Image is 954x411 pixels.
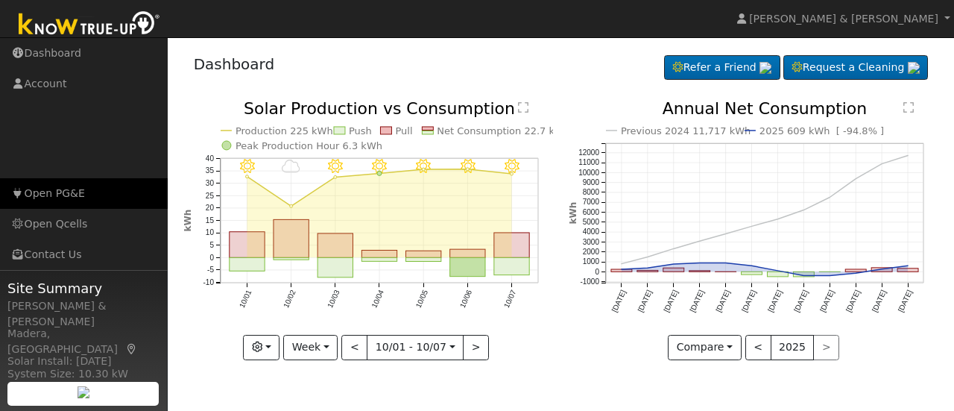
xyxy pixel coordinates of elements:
[361,251,397,258] rect: onclick=""
[663,269,684,272] rect: onclick=""
[502,289,518,310] text: 10/07
[209,241,214,249] text: 5
[689,289,706,313] text: [DATE]
[578,159,599,167] text: 11000
[125,343,139,355] a: Map
[668,335,742,360] button: Compare
[349,125,372,137] text: Push
[334,176,337,179] circle: onclick=""
[611,269,632,272] rect: onclick=""
[829,274,832,277] circle: onclick=""
[672,263,675,266] circle: onclick=""
[183,210,193,232] text: kWh
[583,208,600,216] text: 6000
[361,258,397,262] rect: onclick=""
[620,263,623,266] circle: onclick=""
[405,258,440,262] rect: onclick=""
[578,148,599,157] text: 12000
[846,269,867,272] rect: onclick=""
[637,271,658,272] rect: onclick=""
[646,266,649,269] circle: onclick=""
[377,172,382,176] circle: onclick=""
[237,289,253,310] text: 10/01
[450,249,485,257] rect: onclick=""
[855,178,858,181] circle: onclick=""
[236,125,333,137] text: Production 225 kWh
[689,271,710,272] rect: onclick=""
[620,268,623,271] circle: onclick=""
[903,101,914,113] text: 
[494,258,529,275] rect: onclick=""
[229,232,264,258] rect: onclick=""
[897,289,914,313] text: [DATE]
[282,289,297,310] text: 10/02
[742,272,762,275] rect: onclick=""
[714,289,731,313] text: [DATE]
[283,335,338,360] button: Week
[766,289,783,313] text: [DATE]
[908,62,920,74] img: retrieve
[7,354,159,369] div: Solar Install: [DATE]
[751,225,754,228] circle: onclick=""
[194,55,275,73] a: Dashboard
[7,326,159,357] div: Madera, [GEOGRAPHIC_DATA]
[318,233,353,257] rect: onclick=""
[595,268,599,276] text: 0
[7,366,159,382] div: System Size: 10.30 kW
[282,160,300,175] i: 10/02 - Cloudy
[244,99,515,118] text: Solar Production vs Consumption
[205,154,214,163] text: 40
[759,62,771,74] img: retrieve
[818,289,835,313] text: [DATE]
[205,229,214,237] text: 10
[898,269,919,272] rect: onclick=""
[568,202,578,225] text: kWh
[583,228,600,236] text: 4000
[768,272,789,277] rect: onclick=""
[777,269,780,272] circle: onclick=""
[367,335,464,360] button: 10/01 - 10/07
[783,55,928,81] a: Request a Cleaning
[505,160,519,175] i: 10/07 - Clear
[7,298,159,330] div: [PERSON_NAME] & [PERSON_NAME]
[203,278,214,286] text: -10
[610,289,628,313] text: [DATE]
[510,172,513,175] circle: onclick=""
[792,289,809,313] text: [DATE]
[855,272,858,275] circle: onclick=""
[518,101,528,113] text: 
[395,125,412,137] text: Pull
[78,386,89,398] img: retrieve
[698,262,701,265] circle: onclick=""
[328,160,343,175] i: 10/03 - MostlyClear
[370,289,385,310] text: 10/04
[236,140,382,151] text: Peak Production Hour 6.3 kWh
[906,154,909,157] circle: onclick=""
[771,335,815,360] button: 2025
[724,262,727,265] circle: onclick=""
[341,335,367,360] button: <
[580,277,599,286] text: -1000
[205,204,214,212] text: 20
[621,125,751,137] text: Previous 2024 11,717 kWh
[583,198,600,207] text: 7000
[7,278,159,298] span: Site Summary
[437,125,570,137] text: Net Consumption 22.7 kWh
[450,258,485,277] rect: onclick=""
[274,258,309,260] rect: onclick=""
[698,240,701,243] circle: onclick=""
[906,265,909,268] circle: onclick=""
[414,289,429,310] text: 10/05
[372,160,387,175] i: 10/04 - Clear
[416,160,431,175] i: 10/05 - MostlyClear
[583,178,600,186] text: 9000
[759,125,884,137] text: 2025 609 kWh [ -94.8% ]
[205,179,214,187] text: 30
[583,188,600,196] text: 8000
[289,205,292,208] circle: onclick=""
[844,289,862,313] text: [DATE]
[245,175,248,178] circle: onclick=""
[239,160,254,175] i: 10/01 - Clear
[672,248,675,251] circle: onclick=""
[460,160,475,175] i: 10/06 - Clear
